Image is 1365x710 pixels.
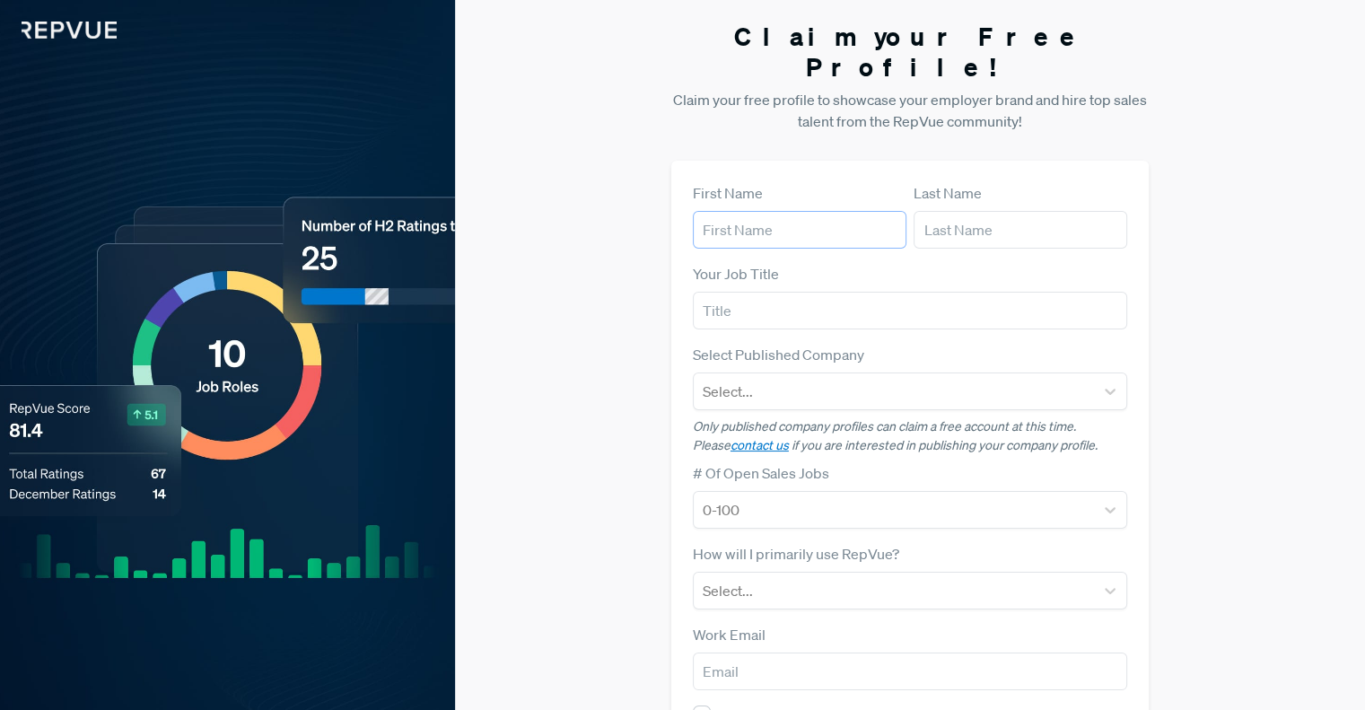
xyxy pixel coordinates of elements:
input: Email [693,653,1127,690]
p: Claim your free profile to showcase your employer brand and hire top sales talent from the RepVue... [671,89,1149,132]
input: Title [693,292,1127,329]
label: Work Email [693,624,766,645]
label: First Name [693,182,763,204]
label: Last Name [914,182,982,204]
label: Select Published Company [693,344,864,365]
label: # Of Open Sales Jobs [693,462,829,484]
input: First Name [693,211,906,249]
label: Your Job Title [693,263,779,285]
input: Last Name [914,211,1127,249]
label: How will I primarily use RepVue? [693,543,899,565]
h3: Claim your Free Profile! [671,22,1149,82]
a: contact us [731,437,789,453]
p: Only published company profiles can claim a free account at this time. Please if you are interest... [693,417,1127,455]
